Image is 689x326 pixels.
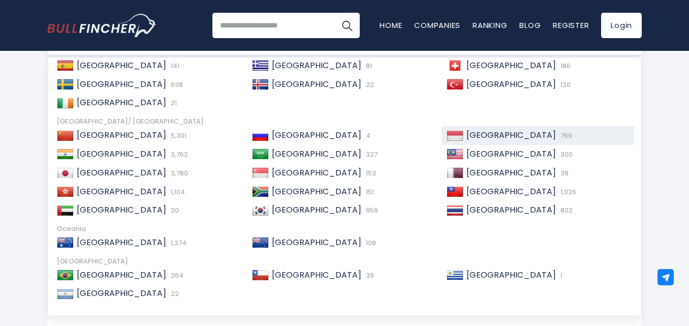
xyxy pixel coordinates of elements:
[414,20,460,31] a: Companies
[334,13,360,38] button: Search
[466,167,556,179] span: [GEOGRAPHIC_DATA]
[272,269,361,281] span: [GEOGRAPHIC_DATA]
[47,14,157,37] img: Bullfincher logo
[558,205,573,215] span: 802
[553,20,589,31] a: Register
[168,187,185,197] span: 1,104
[363,187,374,197] span: 151
[363,271,374,280] span: 39
[466,129,556,141] span: [GEOGRAPHIC_DATA]
[601,13,642,38] a: Login
[363,131,370,140] span: 4
[363,205,378,215] span: 959
[77,148,166,160] span: [GEOGRAPHIC_DATA]
[272,129,361,141] span: [GEOGRAPHIC_DATA]
[168,131,186,140] span: 5,301
[558,271,562,280] span: 1
[57,225,632,233] div: Oceania
[466,269,556,281] span: [GEOGRAPHIC_DATA]
[168,98,177,108] span: 21
[57,257,632,266] div: [GEOGRAPHIC_DATA]
[519,20,541,31] a: Blog
[272,186,361,197] span: [GEOGRAPHIC_DATA]
[77,287,166,299] span: [GEOGRAPHIC_DATA]
[363,61,372,71] span: 81
[168,80,183,90] span: 638
[168,271,183,280] span: 264
[168,238,186,248] span: 1,374
[363,168,376,178] span: 153
[77,186,166,197] span: [GEOGRAPHIC_DATA]
[168,168,188,178] span: 3,780
[466,204,556,216] span: [GEOGRAPHIC_DATA]
[77,269,166,281] span: [GEOGRAPHIC_DATA]
[380,20,402,31] a: Home
[558,187,576,197] span: 1,026
[272,204,361,216] span: [GEOGRAPHIC_DATA]
[77,167,166,179] span: [GEOGRAPHIC_DATA]
[272,236,361,248] span: [GEOGRAPHIC_DATA]
[77,236,166,248] span: [GEOGRAPHIC_DATA]
[473,20,507,31] a: Ranking
[168,61,179,71] span: 141
[47,14,156,37] a: Go to homepage
[168,289,179,299] span: 22
[168,150,188,159] span: 3,762
[558,80,571,90] span: 120
[272,60,361,71] span: [GEOGRAPHIC_DATA]
[466,78,556,90] span: [GEOGRAPHIC_DATA]
[272,148,361,160] span: [GEOGRAPHIC_DATA]
[466,60,556,71] span: [GEOGRAPHIC_DATA]
[77,97,166,108] span: [GEOGRAPHIC_DATA]
[558,61,571,71] span: 186
[77,60,166,71] span: [GEOGRAPHIC_DATA]
[272,167,361,179] span: [GEOGRAPHIC_DATA]
[363,80,374,90] span: 22
[272,78,361,90] span: [GEOGRAPHIC_DATA]
[57,117,632,126] div: [GEOGRAPHIC_DATA]/ [GEOGRAPHIC_DATA]
[558,131,572,140] span: 769
[77,78,166,90] span: [GEOGRAPHIC_DATA]
[466,186,556,197] span: [GEOGRAPHIC_DATA]
[558,168,569,178] span: 39
[168,205,179,215] span: 20
[558,150,573,159] span: 300
[77,204,166,216] span: [GEOGRAPHIC_DATA]
[466,148,556,160] span: [GEOGRAPHIC_DATA]
[363,238,376,248] span: 108
[77,129,166,141] span: [GEOGRAPHIC_DATA]
[363,150,378,159] span: 327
